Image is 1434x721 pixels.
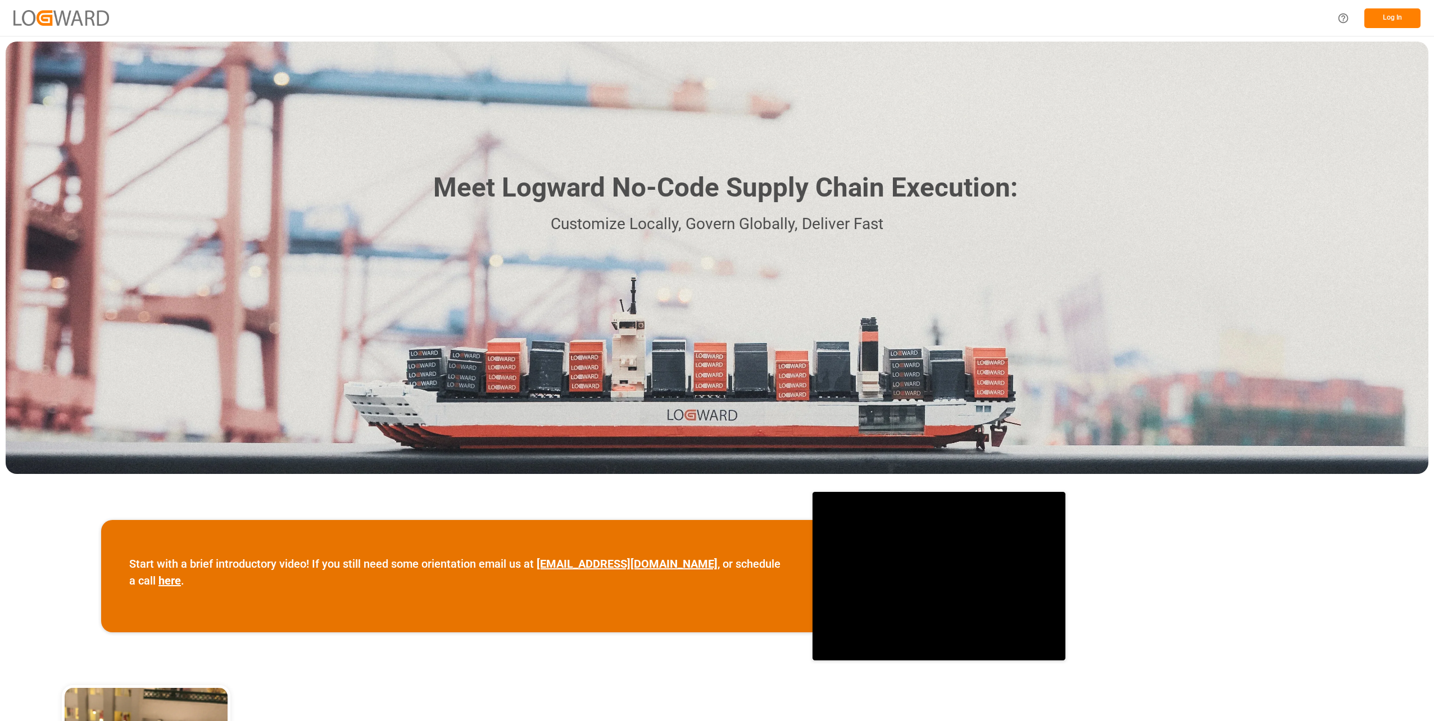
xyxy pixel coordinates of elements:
[1331,6,1356,31] button: Help Center
[129,555,784,589] p: Start with a brief introductory video! If you still need some orientation email us at , or schedu...
[1364,8,1421,28] button: Log In
[433,168,1018,208] h1: Meet Logward No-Code Supply Chain Execution:
[416,212,1018,237] p: Customize Locally, Govern Globally, Deliver Fast
[537,557,718,571] a: [EMAIL_ADDRESS][DOMAIN_NAME]
[13,10,109,25] img: Logward_new_orange.png
[813,492,1065,660] iframe: video
[158,574,181,587] a: here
